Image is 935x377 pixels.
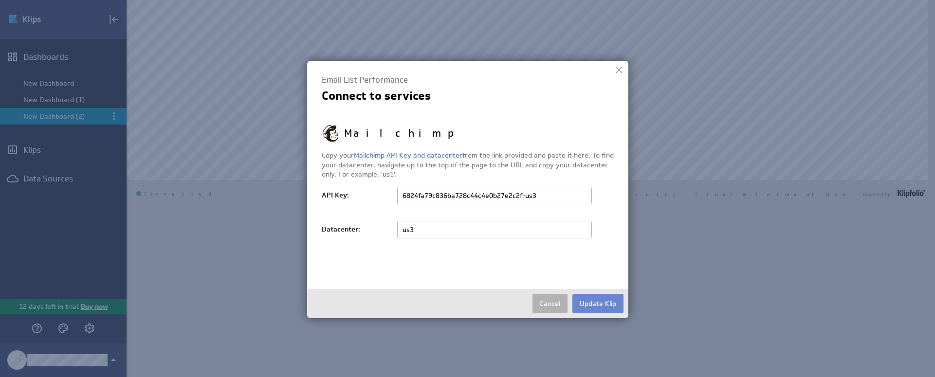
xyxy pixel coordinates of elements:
label: API Key: [322,191,349,199]
span: Mailchimp [344,129,451,139]
button: Cancel [532,294,568,313]
div: Connect to services [322,91,614,101]
button: Update Klip [572,294,623,313]
h4: Email List Performance [322,75,614,85]
img: image1629079199996430842.png [322,125,339,142]
label: Datacenter: [322,225,360,233]
a: Mailchimp API Key and datacenter [354,151,462,160]
div: Copy your from the link provided and paste it here. To find your datacenter, navigate up to the t... [322,151,614,180]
